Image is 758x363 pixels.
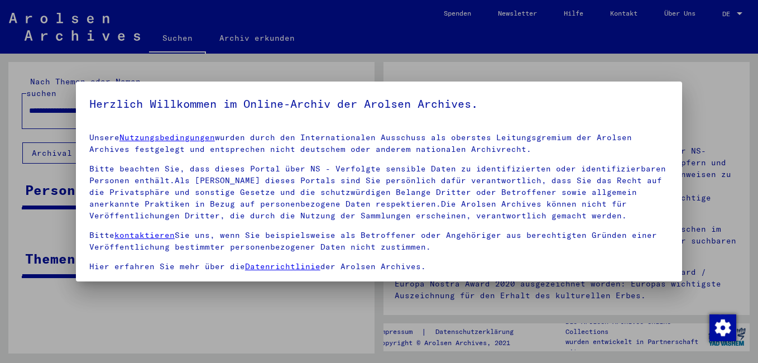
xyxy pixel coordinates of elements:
[709,314,736,341] img: Zustimmung ändern
[89,280,669,316] p: Von einigen Dokumenten werden in den Arolsen Archives nur Kopien aufbewahrt.Die Originale sowie d...
[89,230,669,253] p: Bitte Sie uns, wenn Sie beispielsweise als Betroffener oder Angehöriger aus berechtigten Gründen ...
[245,261,320,271] a: Datenrichtlinie
[114,230,175,240] a: kontaktieren
[89,132,669,155] p: Unsere wurden durch den Internationalen Ausschuss als oberstes Leitungsgremium der Arolsen Archiv...
[89,261,669,273] p: Hier erfahren Sie mehr über die der Arolsen Archives.
[119,132,215,142] a: Nutzungsbedingungen
[89,95,669,113] h5: Herzlich Willkommen im Online-Archiv der Arolsen Archives.
[89,163,669,222] p: Bitte beachten Sie, dass dieses Portal über NS - Verfolgte sensible Daten zu identifizierten oder...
